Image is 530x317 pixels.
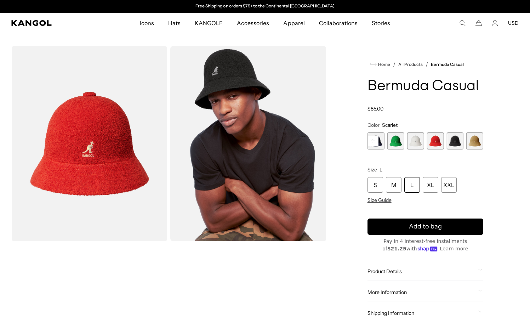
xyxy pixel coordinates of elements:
span: Scarlet [382,122,398,128]
button: Add to bag [367,219,483,235]
span: Stories [372,13,390,33]
div: 9 of 12 [407,132,424,149]
nav: breadcrumbs [367,60,483,69]
h1: Bermuda Casual [367,79,483,94]
a: Bermuda Casual [431,62,464,67]
a: Icons [133,13,161,33]
a: Home [370,61,390,68]
a: Free Shipping on orders $79+ to the Continental [GEOGRAPHIC_DATA] [195,3,335,9]
label: Scarlet [427,132,444,149]
label: White [407,132,424,149]
span: Icons [140,13,154,33]
span: Size Guide [367,197,392,203]
label: Oat [466,132,483,149]
span: Shipping Information [367,310,475,316]
a: All Products [398,62,423,67]
slideshow-component: Announcement bar [192,4,338,9]
a: Apparel [276,13,312,33]
span: Home [377,62,390,67]
img: black [170,46,326,241]
div: 12 of 12 [466,132,483,149]
a: Collaborations [312,13,365,33]
span: Collaborations [319,13,358,33]
button: Cart [475,20,482,26]
a: Account [492,20,498,26]
div: M [386,177,401,193]
label: Turf Green [387,132,404,149]
div: XL [423,177,438,193]
label: Navy [367,132,384,149]
div: XXL [441,177,457,193]
li: / [423,60,428,69]
span: L [380,166,382,173]
div: Announcement [192,4,338,9]
span: Add to bag [409,222,442,231]
button: USD [508,20,519,26]
span: KANGOLF [195,13,223,33]
label: Black [446,132,463,149]
span: Size [367,166,377,173]
a: Hats [161,13,188,33]
span: Product Details [367,268,475,274]
span: More Information [367,289,475,295]
li: / [390,60,395,69]
div: 8 of 12 [387,132,404,149]
div: 7 of 12 [367,132,384,149]
div: S [367,177,383,193]
div: L [404,177,420,193]
span: Apparel [283,13,304,33]
span: Color [367,122,380,128]
div: 11 of 12 [446,132,463,149]
div: 1 of 2 [192,4,338,9]
span: Accessories [237,13,269,33]
span: $85.00 [367,106,383,112]
div: 10 of 12 [427,132,444,149]
a: Stories [365,13,397,33]
summary: Search here [459,20,466,26]
img: color-scarlet [11,46,167,241]
span: Hats [168,13,181,33]
a: Kangol [11,20,92,26]
a: KANGOLF [188,13,230,33]
a: Accessories [230,13,276,33]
